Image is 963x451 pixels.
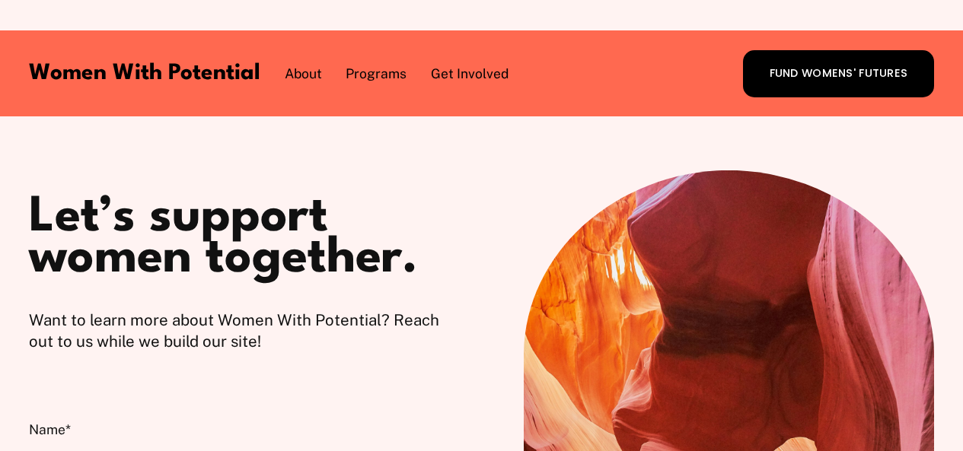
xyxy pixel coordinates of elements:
a: FUND WOMENS' FUTURES [743,50,934,98]
legend: Name [29,421,71,440]
a: folder dropdown [285,63,322,84]
a: folder dropdown [431,63,509,84]
a: folder dropdown [346,63,407,84]
span: Programs [346,65,407,84]
a: Women With Potential [29,62,260,84]
span: Get Involved [431,65,509,84]
span: About [285,65,322,84]
h1: Let’s support women together. [29,198,439,279]
p: Want to learn more about Women With Potential? Reach out to us while we build our site! [29,310,439,354]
